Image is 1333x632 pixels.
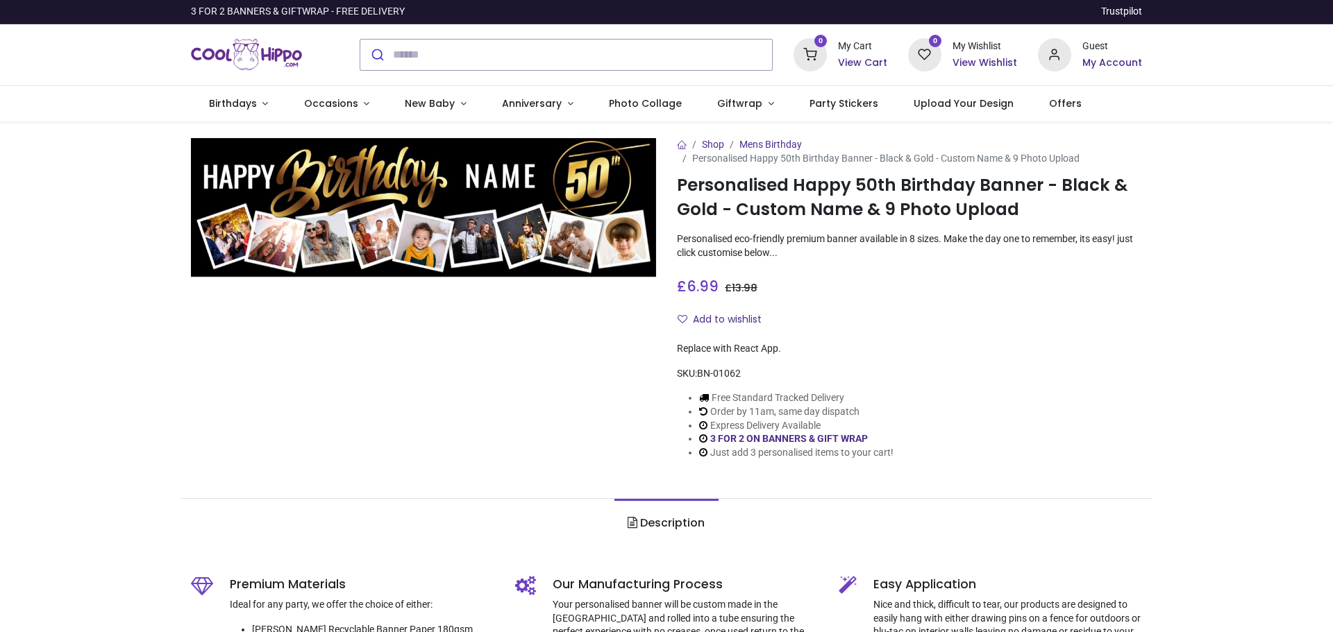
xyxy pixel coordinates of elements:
[405,96,455,110] span: New Baby
[794,48,827,59] a: 0
[810,96,878,110] span: Party Stickers
[677,173,1142,221] h1: Personalised Happy 50th Birthday Banner - Black & Gold - Custom Name & 9 Photo Upload
[360,40,393,70] button: Submit
[699,405,894,419] li: Order by 11am, same day dispatch
[953,56,1017,70] a: View Wishlist
[1082,40,1142,53] div: Guest
[304,96,358,110] span: Occasions
[677,232,1142,259] p: Personalised eco-friendly premium banner available in 8 sizes. Make the day one to remember, its ...
[710,433,868,444] a: 3 FOR 2 ON BANNERS & GIFT WRAP
[677,308,773,332] button: Add to wishlistAdd to wishlist
[1082,56,1142,70] a: My Account
[725,281,757,295] span: £
[739,139,802,150] a: Mens Birthday
[502,96,562,110] span: Anniversary
[191,5,405,19] div: 3 FOR 2 BANNERS & GIFTWRAP - FREE DELIVERY
[230,598,494,612] p: Ideal for any party, we offer the choice of either:
[191,35,302,74] img: Cool Hippo
[687,276,719,296] span: 6.99
[699,419,894,433] li: Express Delivery Available
[553,576,819,593] h5: Our Manufacturing Process
[609,96,682,110] span: Photo Collage
[697,368,741,379] span: BN-01062
[814,35,828,48] sup: 0
[677,367,1142,381] div: SKU:
[838,56,887,70] a: View Cart
[914,96,1014,110] span: Upload Your Design
[1101,5,1142,19] a: Trustpilot
[702,139,724,150] a: Shop
[191,35,302,74] a: Logo of Cool Hippo
[387,86,485,122] a: New Baby
[692,153,1080,164] span: Personalised Happy 50th Birthday Banner - Black & Gold - Custom Name & 9 Photo Upload
[286,86,387,122] a: Occasions
[908,48,941,59] a: 0
[732,281,757,295] span: 13.98
[484,86,591,122] a: Anniversary
[677,276,719,296] span: £
[1049,96,1082,110] span: Offers
[191,86,286,122] a: Birthdays
[953,40,1017,53] div: My Wishlist
[614,499,718,547] a: Description
[699,86,791,122] a: Giftwrap
[209,96,257,110] span: Birthdays
[677,342,1142,356] div: Replace with React App.
[230,576,494,593] h5: Premium Materials
[699,391,894,405] li: Free Standard Tracked Delivery
[191,138,656,277] img: Personalised Happy 50th Birthday Banner - Black & Gold - Custom Name & 9 Photo Upload
[929,35,942,48] sup: 0
[838,40,887,53] div: My Cart
[873,576,1142,593] h5: Easy Application
[678,314,687,324] i: Add to wishlist
[699,446,894,460] li: Just add 3 personalised items to your cart!
[717,96,762,110] span: Giftwrap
